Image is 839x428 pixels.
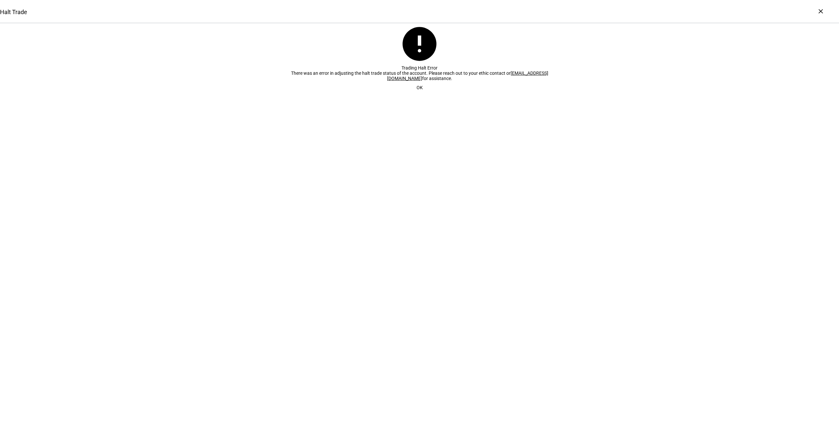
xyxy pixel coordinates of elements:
[288,71,551,81] div: There was an error in adjusting the halt trade status of the account. Please reach out to your et...
[288,65,551,71] div: Trading Halt Error
[409,81,431,94] button: OK
[815,6,826,16] div: ×
[399,24,440,64] mat-icon: error
[417,81,423,94] span: OK
[387,71,548,81] a: [EMAIL_ADDRESS][DOMAIN_NAME]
